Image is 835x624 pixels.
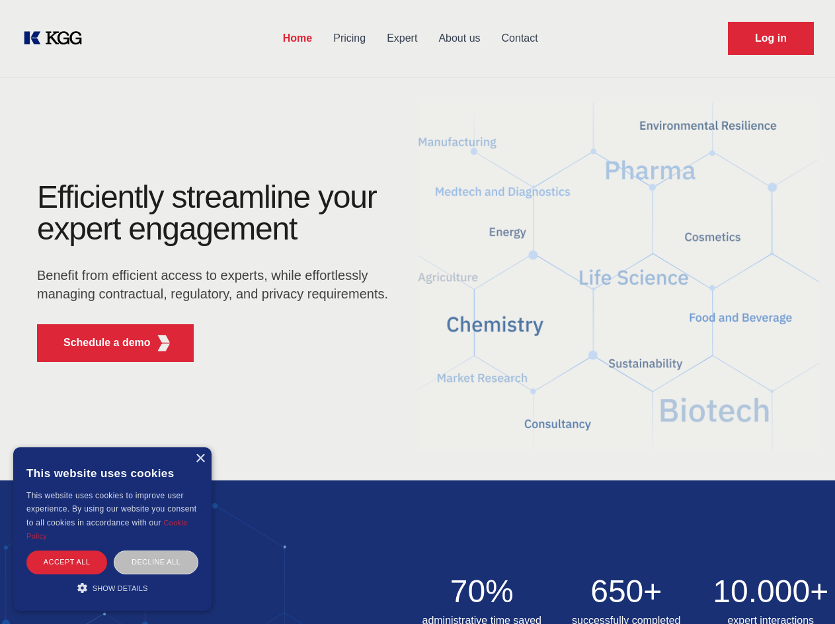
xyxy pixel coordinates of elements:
h1: Efficiently streamline your expert engagement [37,181,397,245]
button: Schedule a demoKGG Fifth Element RED [37,324,194,362]
a: Home [272,21,323,56]
a: Cookie Policy [26,519,188,540]
a: About us [428,21,491,56]
img: KGG Fifth Element RED [418,86,820,467]
h2: 70% [418,576,547,607]
div: Show details [26,581,198,594]
a: KOL Knowledge Platform: Talk to Key External Experts (KEE) [21,28,93,49]
p: Schedule a demo [63,335,151,351]
div: Accept all [26,551,107,574]
span: Show details [93,584,148,592]
div: This website uses cookies [26,457,198,489]
a: Request Demo [728,22,814,55]
img: KGG Fifth Element RED [155,335,172,351]
a: Expert [376,21,428,56]
h2: 650+ [562,576,691,607]
span: This website uses cookies to improve user experience. By using our website you consent to all coo... [26,491,196,527]
a: Pricing [323,21,376,56]
p: Benefit from efficient access to experts, while effortlessly managing contractual, regulatory, an... [37,266,397,303]
div: Decline all [114,551,198,574]
div: Close [195,454,205,464]
a: Contact [491,21,549,56]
